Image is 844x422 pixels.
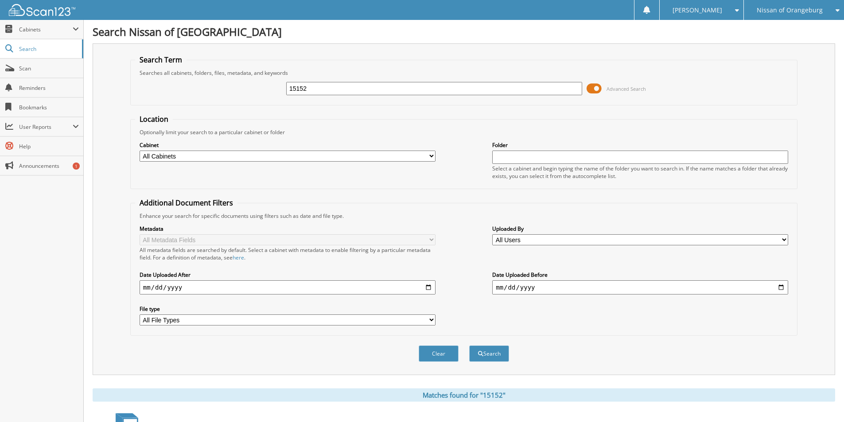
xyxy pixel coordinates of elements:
span: Reminders [19,84,79,92]
span: Nissan of Orangeburg [757,8,823,13]
legend: Location [135,114,173,124]
label: File type [140,305,436,313]
label: Uploaded By [492,225,788,232]
label: Metadata [140,225,436,232]
button: Clear [419,345,459,362]
span: Help [19,143,79,150]
span: Advanced Search [607,85,646,92]
span: Bookmarks [19,104,79,111]
div: Matches found for "15152" [93,388,835,402]
input: end [492,280,788,294]
label: Date Uploaded Before [492,271,788,279]
span: Announcements [19,162,79,170]
span: User Reports [19,123,73,131]
div: 1 [73,163,80,170]
span: Search [19,45,78,53]
div: All metadata fields are searched by default. Select a cabinet with metadata to enable filtering b... [140,246,436,261]
label: Date Uploaded After [140,271,436,279]
legend: Additional Document Filters [135,198,237,208]
div: Optionally limit your search to a particular cabinet or folder [135,128,793,136]
h1: Search Nissan of [GEOGRAPHIC_DATA] [93,24,835,39]
span: [PERSON_NAME] [673,8,722,13]
button: Search [469,345,509,362]
input: start [140,280,436,294]
div: Enhance your search for specific documents using filters such as date and file type. [135,212,793,220]
a: here [233,254,244,261]
span: Scan [19,65,79,72]
span: Cabinets [19,26,73,33]
div: Select a cabinet and begin typing the name of the folder you want to search in. If the name match... [492,165,788,180]
img: scan123-logo-white.svg [9,4,75,16]
label: Cabinet [140,141,436,149]
legend: Search Term [135,55,187,65]
label: Folder [492,141,788,149]
div: Searches all cabinets, folders, files, metadata, and keywords [135,69,793,77]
